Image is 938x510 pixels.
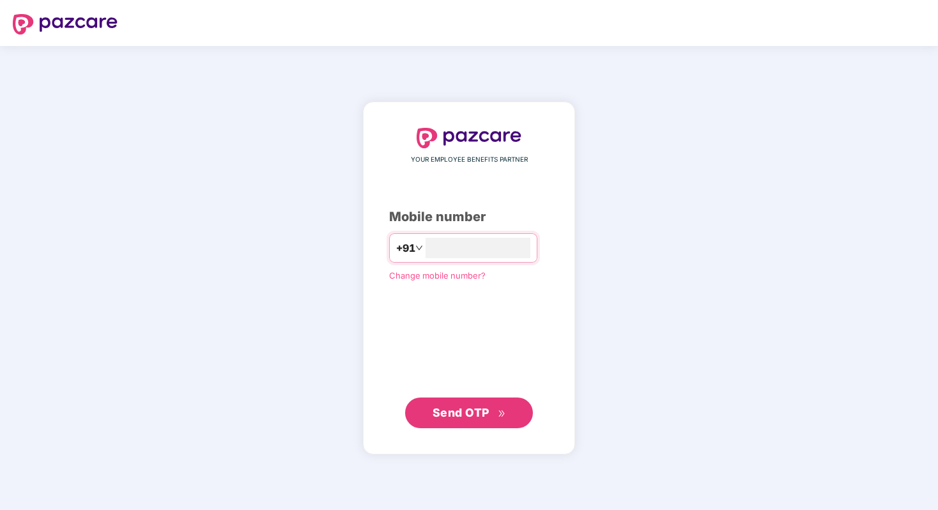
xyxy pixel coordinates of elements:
[417,128,521,148] img: logo
[396,240,415,256] span: +91
[389,207,549,227] div: Mobile number
[433,406,489,419] span: Send OTP
[13,14,118,35] img: logo
[411,155,528,165] span: YOUR EMPLOYEE BENEFITS PARTNER
[415,244,423,252] span: down
[389,270,486,281] a: Change mobile number?
[498,410,506,418] span: double-right
[405,398,533,428] button: Send OTPdouble-right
